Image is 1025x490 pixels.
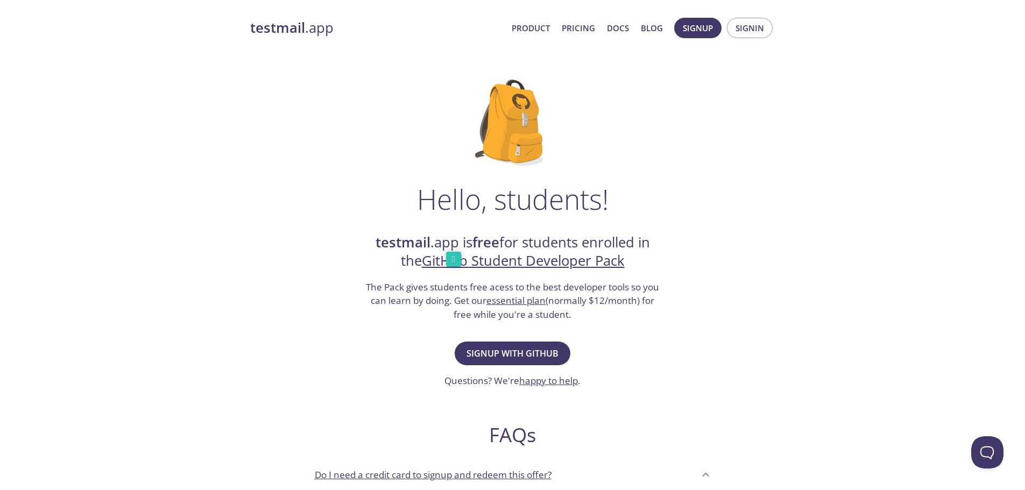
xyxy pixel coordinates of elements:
p: Do I need a credit card to signup and redeem this offer? [315,468,552,482]
strong: testmail [250,18,305,37]
span: Signup with GitHub [466,346,559,361]
a: Docs [607,21,629,35]
a: happy to help [519,374,578,387]
h3: Questions? We're . [444,374,581,388]
iframe: Help Scout Beacon - Open [971,436,1003,468]
a: Pricing [562,21,595,35]
span: Signin [736,21,764,35]
a: Product [512,21,550,35]
button: Signup [674,18,722,38]
button: Signup with GitHub [455,342,570,365]
h1: Hello, students! [417,183,609,215]
a: GitHub Student Developer Pack [422,251,625,270]
span: Signup [683,21,713,35]
button: Signin [727,18,773,38]
a: essential plan [486,294,546,307]
a: Blog [641,21,663,35]
h2: .app is for students enrolled in the [365,233,661,271]
img: github-student-backpack.png [475,80,550,166]
strong: testmail [376,233,430,252]
h2: FAQs [306,423,719,447]
strong: free [472,233,499,252]
h3: The Pack gives students free acess to the best developer tools so you can learn by doing. Get our... [365,280,661,322]
a: testmail.app [250,19,503,37]
div: Do I need a credit card to signup and redeem this offer? [306,460,719,489]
